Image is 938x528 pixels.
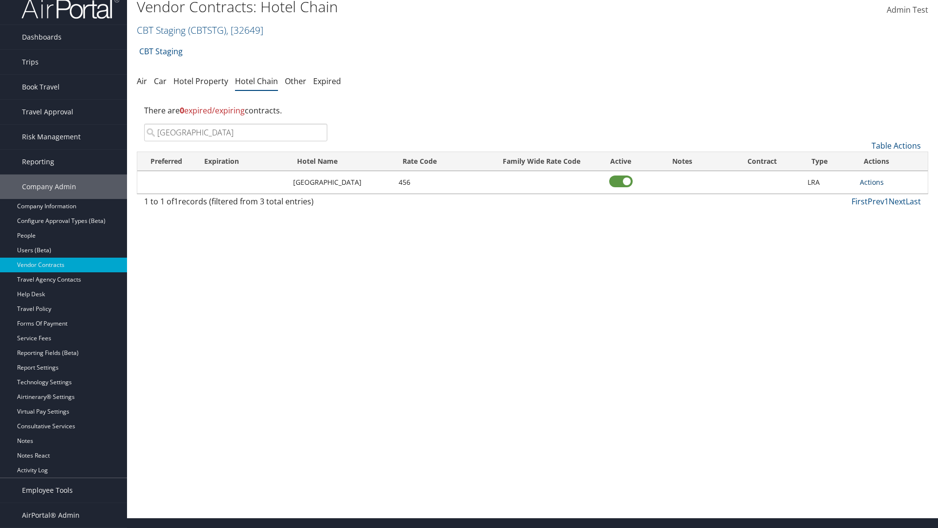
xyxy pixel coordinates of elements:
span: Dashboards [22,25,62,49]
span: , [ 32649 ] [226,23,263,37]
td: LRA [803,171,855,194]
th: Actions [855,152,928,171]
th: Rate Code: activate to sort column ascending [394,152,486,171]
span: expired/expiring [180,105,245,116]
a: Car [154,76,167,87]
span: Travel Approval [22,100,73,124]
span: Book Travel [22,75,60,99]
th: Hotel Name: activate to sort column ascending [288,152,394,171]
th: Type: activate to sort column ascending [803,152,855,171]
td: [GEOGRAPHIC_DATA] [288,171,394,194]
span: Reporting [22,150,54,174]
strong: 0 [180,105,184,116]
span: AirPortal® Admin [22,503,80,528]
th: Contract: activate to sort column ascending [721,152,802,171]
a: CBT Staging [137,23,263,37]
th: Expiration: activate to sort column ascending [195,152,288,171]
div: There are contracts. [137,97,928,124]
span: Company Admin [22,175,76,199]
th: Active: activate to sort column ascending [598,152,643,171]
a: Table Actions [872,140,921,151]
a: First [852,196,868,207]
a: Other [285,76,306,87]
span: Admin Test [887,4,928,15]
th: Family Wide Rate Code: activate to sort column ascending [486,152,598,171]
a: Next [889,196,906,207]
a: Hotel Property [173,76,228,87]
td: 456 [394,171,486,194]
span: ( CBTSTG ) [188,23,226,37]
div: 1 to 1 of records (filtered from 3 total entries) [144,196,327,212]
span: 1 [174,196,178,207]
a: 1 [884,196,889,207]
a: Prev [868,196,884,207]
a: Last [906,196,921,207]
input: Search [144,124,327,141]
span: Risk Management [22,125,81,149]
a: Hotel Chain [235,76,278,87]
th: Notes: activate to sort column ascending [643,152,721,171]
a: Actions [860,177,884,187]
a: Expired [313,76,341,87]
a: CBT Staging [139,42,183,61]
span: Employee Tools [22,478,73,503]
th: Preferred: activate to sort column ascending [137,152,195,171]
span: Trips [22,50,39,74]
a: Air [137,76,147,87]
